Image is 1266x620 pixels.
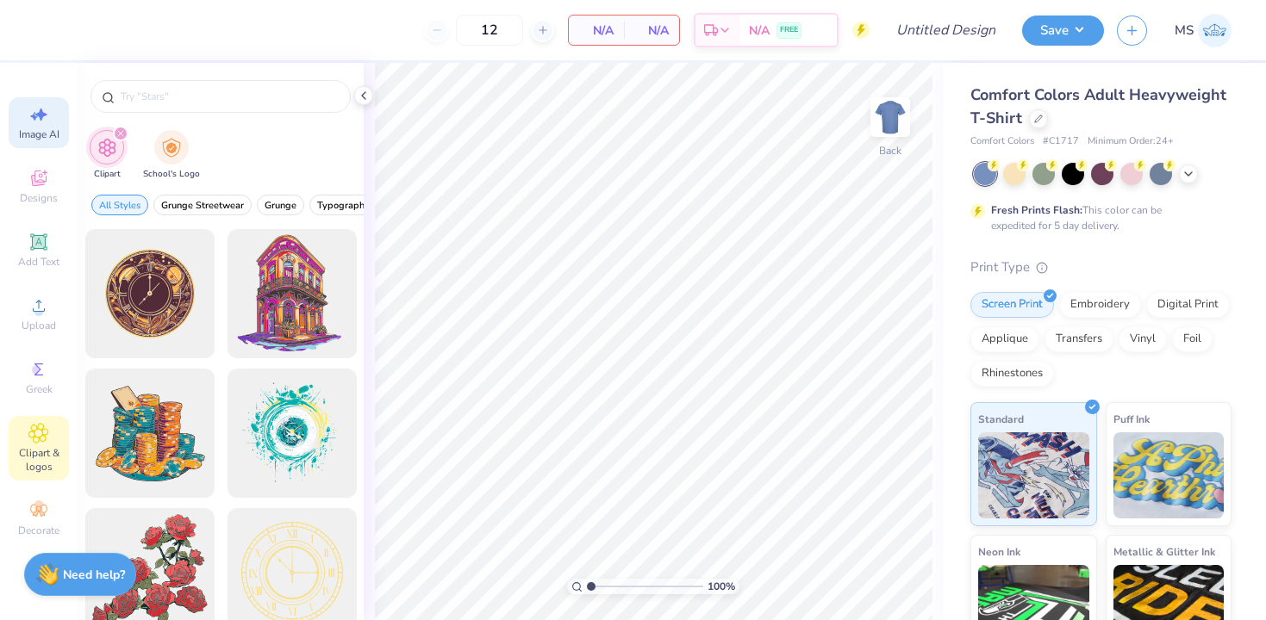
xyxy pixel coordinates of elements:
img: School's Logo Image [162,138,181,158]
div: Transfers [1045,326,1113,352]
span: N/A [634,22,669,40]
span: Greek [26,382,53,396]
span: All Styles [99,199,140,212]
strong: Fresh Prints Flash: [991,203,1082,217]
span: Standard [978,410,1024,428]
img: Puff Ink [1113,432,1225,518]
img: Standard [978,432,1089,518]
button: filter button [153,195,252,215]
div: filter for Clipart [90,130,124,181]
button: filter button [257,195,304,215]
img: Back [873,100,907,134]
div: Rhinestones [970,361,1054,387]
span: Comfort Colors [970,134,1034,149]
div: Back [879,143,901,158]
img: Clipart Image [97,138,117,158]
span: Typography [317,199,370,212]
span: N/A [579,22,614,40]
button: Save [1022,15,1104,46]
span: Clipart [94,168,121,181]
span: Decorate [18,524,59,537]
input: Try "Stars" [119,88,340,105]
img: Meredith Shults [1198,14,1232,47]
span: Clipart & logos [9,446,69,474]
span: MS [1175,21,1194,40]
span: Add Text [18,255,59,269]
span: # C1717 [1043,134,1079,149]
span: Grunge Streetwear [161,199,244,212]
div: Vinyl [1119,326,1167,352]
span: Designs [20,191,58,205]
span: Comfort Colors Adult Heavyweight T-Shirt [970,84,1226,128]
div: Digital Print [1146,292,1230,318]
strong: Need help? [63,567,125,583]
input: – – [456,15,523,46]
span: Grunge [265,199,296,212]
div: Foil [1172,326,1213,352]
span: Upload [22,319,56,332]
a: MS [1175,14,1232,47]
div: Embroidery [1059,292,1141,318]
button: filter button [90,130,124,181]
button: filter button [91,195,148,215]
div: Screen Print [970,292,1054,318]
button: filter button [143,130,200,181]
span: FREE [780,24,798,36]
div: Print Type [970,257,1232,277]
span: Neon Ink [978,542,1020,561]
span: 100 % [708,579,735,594]
span: N/A [749,22,770,40]
span: Minimum Order: 24 + [1088,134,1174,149]
input: Untitled Design [882,13,1009,47]
span: Metallic & Glitter Ink [1113,542,1215,561]
span: Puff Ink [1113,410,1150,428]
span: School's Logo [143,168,200,181]
div: filter for School's Logo [143,130,200,181]
span: Image AI [19,127,59,141]
div: Applique [970,326,1039,352]
button: filter button [309,195,377,215]
div: This color can be expedited for 5 day delivery. [991,202,1203,233]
